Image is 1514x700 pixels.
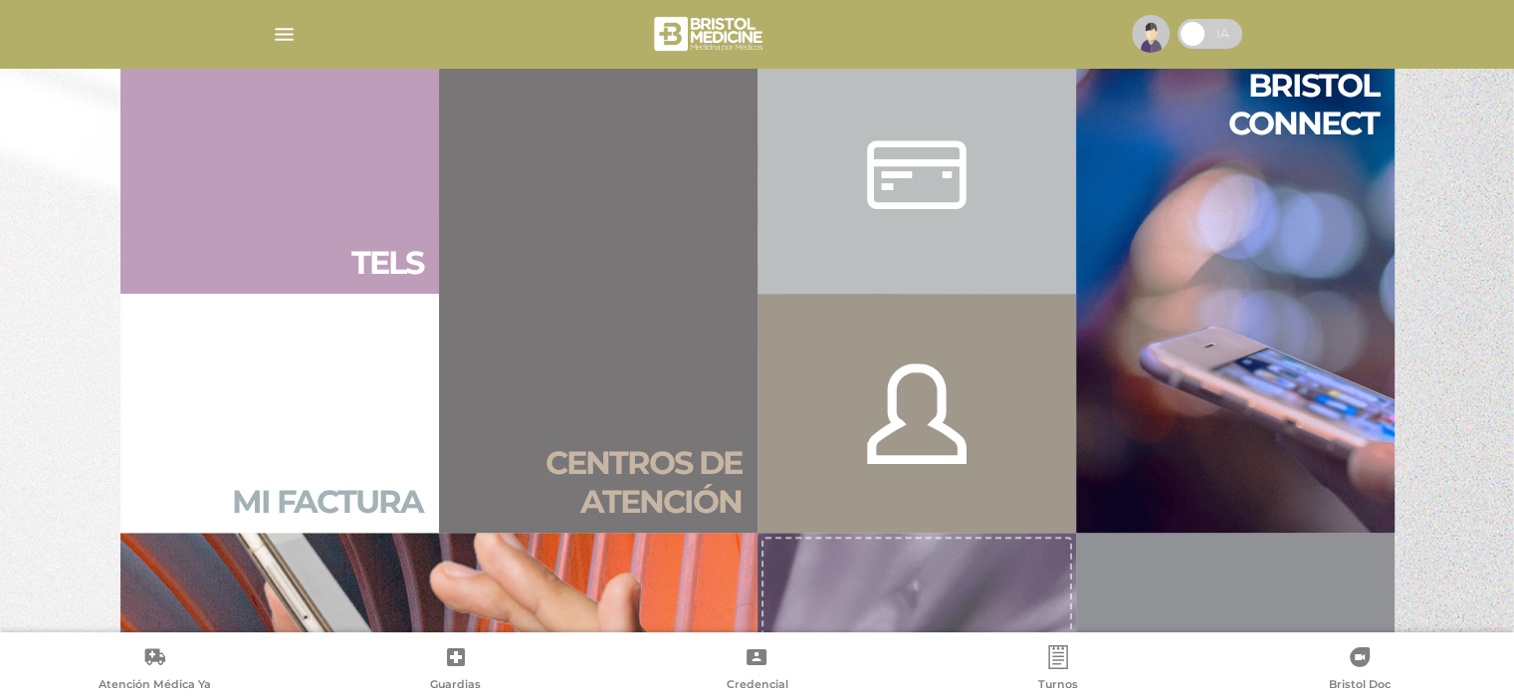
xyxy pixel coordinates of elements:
img: Cober_menu-lines-white.svg [272,22,297,47]
a: Tels [120,55,439,294]
span: Atención Médica Ya [99,677,211,695]
h2: Tels [351,244,423,282]
a: Mi factura [120,294,439,533]
h2: Mi factura [232,483,423,521]
img: bristol-medicine-blanco.png [651,10,769,58]
a: Guardias [306,645,607,696]
h2: Bristol connect [1092,67,1379,143]
a: Bristol connect [1076,55,1395,533]
span: Guardias [430,677,481,695]
a: Turnos [908,645,1209,696]
span: Turnos [1038,677,1078,695]
span: Credencial [726,677,787,695]
a: Atención Médica Ya [4,645,306,696]
h2: Centros de atención [455,444,742,521]
span: Bristol Doc [1329,677,1391,695]
img: profile-placeholder.svg [1132,15,1170,53]
a: Credencial [606,645,908,696]
a: Bristol Doc [1208,645,1510,696]
a: Centros de atención [439,55,757,533]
